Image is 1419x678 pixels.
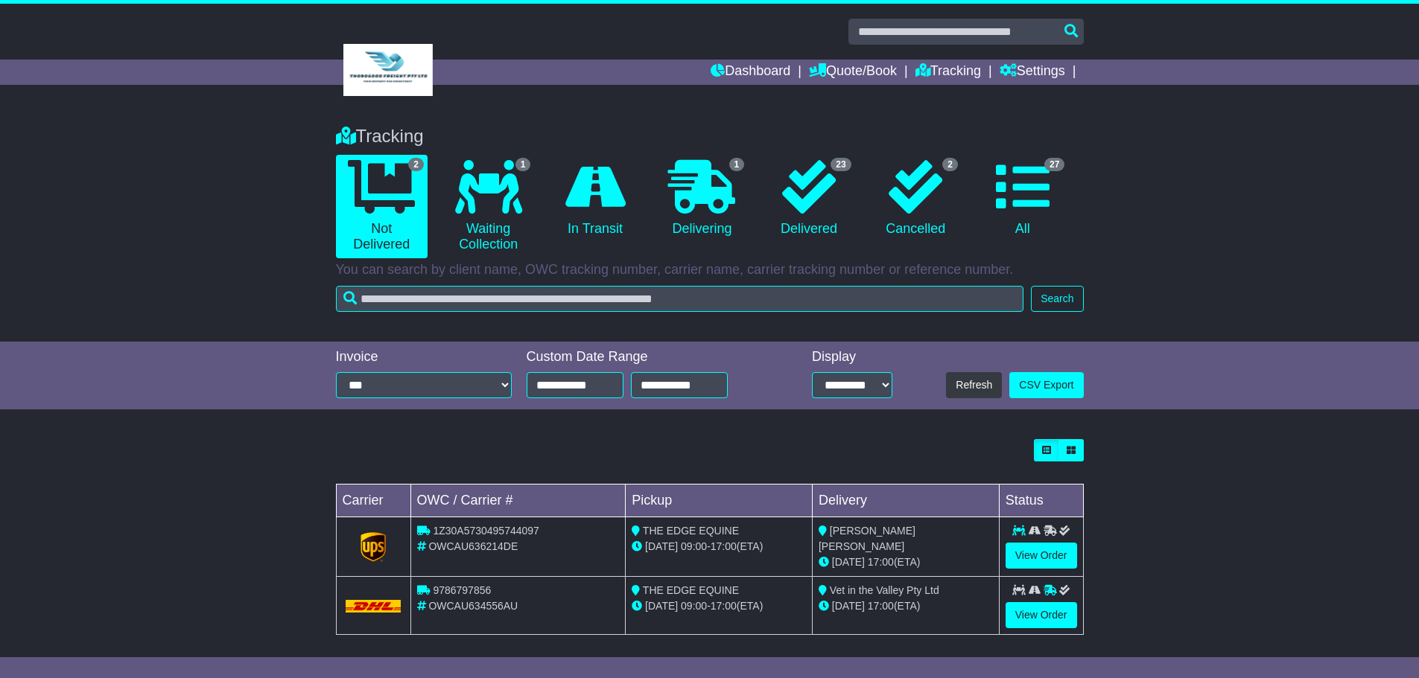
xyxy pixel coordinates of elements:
[711,600,737,612] span: 17:00
[328,126,1091,147] div: Tracking
[977,155,1068,243] a: 27 All
[1031,286,1083,312] button: Search
[442,155,534,258] a: 1 Waiting Collection
[626,484,813,517] td: Pickup
[1006,602,1077,628] a: View Order
[681,540,707,552] span: 09:00
[1000,60,1065,85] a: Settings
[763,155,854,243] a: 23 Delivered
[645,600,678,612] span: [DATE]
[1044,158,1064,171] span: 27
[832,556,865,568] span: [DATE]
[681,600,707,612] span: 09:00
[915,60,981,85] a: Tracking
[819,598,993,614] div: (ETA)
[942,158,958,171] span: 2
[1006,543,1077,569] a: View Order
[711,540,737,552] span: 17:00
[410,484,626,517] td: OWC / Carrier #
[656,155,748,243] a: 1 Delivering
[408,158,424,171] span: 2
[729,158,745,171] span: 1
[428,600,518,612] span: OWCAU634556AU
[946,372,1002,398] button: Refresh
[868,556,894,568] span: 17:00
[868,600,894,612] span: 17:00
[515,158,531,171] span: 1
[809,60,897,85] a: Quote/Book
[830,584,939,596] span: Vet in the Valley Pty Ltd
[831,158,851,171] span: 23
[336,262,1084,278] p: You can search by client name, OWC tracking number, carrier name, carrier tracking number or refe...
[433,584,491,596] span: 9786797856
[361,532,386,562] img: GetCarrierServiceLogo
[645,540,678,552] span: [DATE]
[643,525,739,537] span: THE EDGE EQUINE
[999,484,1083,517] td: Status
[336,349,512,365] div: Invoice
[812,349,892,365] div: Display
[832,600,865,612] span: [DATE]
[812,484,999,517] td: Delivery
[336,155,428,258] a: 2 Not Delivered
[632,598,806,614] div: - (ETA)
[549,155,641,243] a: In Transit
[428,540,518,552] span: OWCAU636214DE
[433,525,539,537] span: 1Z30A5730495744097
[711,60,790,85] a: Dashboard
[870,155,962,243] a: 2 Cancelled
[643,584,739,596] span: THE EDGE EQUINE
[527,349,766,365] div: Custom Date Range
[336,484,410,517] td: Carrier
[632,539,806,554] div: - (ETA)
[1009,372,1083,398] a: CSV Export
[346,600,401,612] img: DHL.png
[819,525,915,552] span: [PERSON_NAME] [PERSON_NAME]
[819,554,993,570] div: (ETA)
